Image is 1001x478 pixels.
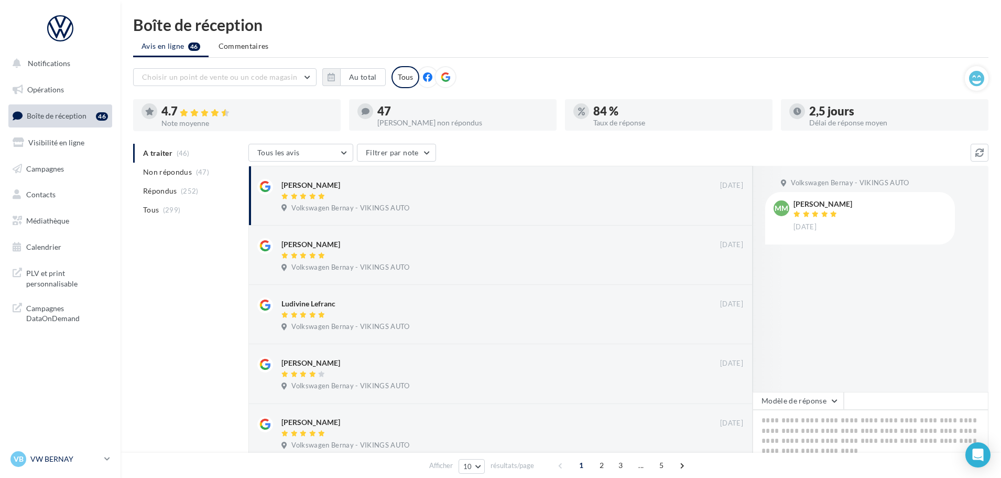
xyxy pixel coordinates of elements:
span: Visibilité en ligne [28,138,84,147]
span: Campagnes DataOnDemand [26,301,108,324]
button: Au total [322,68,386,86]
div: Tous [391,66,419,88]
span: PLV et print personnalisable [26,266,108,289]
span: [DATE] [720,419,743,428]
span: 2 [593,457,610,474]
div: [PERSON_NAME] [281,358,340,368]
div: [PERSON_NAME] [281,417,340,428]
a: Visibilité en ligne [6,132,114,154]
span: Volkswagen Bernay - VIKINGS AUTO [291,441,409,450]
span: 3 [612,457,629,474]
span: Non répondus [143,167,192,177]
span: [DATE] [720,181,743,190]
span: Contacts [26,190,56,199]
span: Boîte de réception [27,111,86,120]
span: Choisir un point de vente ou un code magasin [142,72,297,81]
span: Volkswagen Bernay - VIKINGS AUTO [291,381,409,391]
span: (299) [163,206,181,214]
span: [DATE] [793,222,817,232]
span: [DATE] [720,240,743,250]
span: Répondus [143,186,177,196]
a: VB VW BERNAY [8,449,112,469]
span: Volkswagen Bernay - VIKINGS AUTO [291,263,409,272]
a: PLV et print personnalisable [6,262,114,293]
div: [PERSON_NAME] non répondus [377,119,548,126]
span: Volkswagen Bernay - VIKINGS AUTO [291,322,409,332]
span: 1 [573,457,590,474]
div: Délai de réponse moyen [809,119,980,126]
div: 84 % [593,105,764,117]
a: Médiathèque [6,210,114,232]
div: Ludivine Lefranc [281,299,335,309]
span: MM [775,203,788,214]
span: Volkswagen Bernay - VIKINGS AUTO [791,178,909,188]
span: 10 [463,462,472,471]
button: Filtrer par note [357,144,436,162]
span: VB [14,454,24,464]
div: [PERSON_NAME] [281,239,340,250]
button: Modèle de réponse [753,392,844,410]
div: 47 [377,105,548,117]
span: Médiathèque [26,216,69,225]
span: Calendrier [26,242,61,251]
span: Afficher [429,461,453,471]
p: VW BERNAY [30,454,100,464]
span: Notifications [28,59,70,68]
a: Campagnes [6,158,114,180]
div: Open Intercom Messenger [965,442,991,468]
div: [PERSON_NAME] [793,200,852,208]
span: [DATE] [720,359,743,368]
span: 5 [653,457,670,474]
div: 2,5 jours [809,105,980,117]
div: Boîte de réception [133,17,988,33]
span: Tous [143,205,159,215]
div: 4.7 [161,105,332,118]
span: ... [633,457,649,474]
span: (252) [181,187,199,195]
a: Calendrier [6,236,114,258]
span: Opérations [27,85,64,94]
span: Volkswagen Bernay - VIKINGS AUTO [291,204,409,213]
button: Notifications [6,52,110,75]
a: Contacts [6,184,114,206]
a: Opérations [6,79,114,101]
div: Note moyenne [161,120,332,127]
span: Commentaires [219,41,269,51]
button: Au total [340,68,386,86]
div: Taux de réponse [593,119,764,126]
a: Boîte de réception46 [6,104,114,127]
button: Tous les avis [248,144,353,162]
button: 10 [459,459,485,474]
span: résultats/page [491,461,534,471]
span: Tous les avis [257,148,300,157]
div: [PERSON_NAME] [281,180,340,190]
button: Choisir un point de vente ou un code magasin [133,68,317,86]
a: Campagnes DataOnDemand [6,297,114,328]
div: 46 [96,112,108,121]
span: (47) [196,168,209,176]
span: [DATE] [720,300,743,309]
span: Campagnes [26,164,64,173]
